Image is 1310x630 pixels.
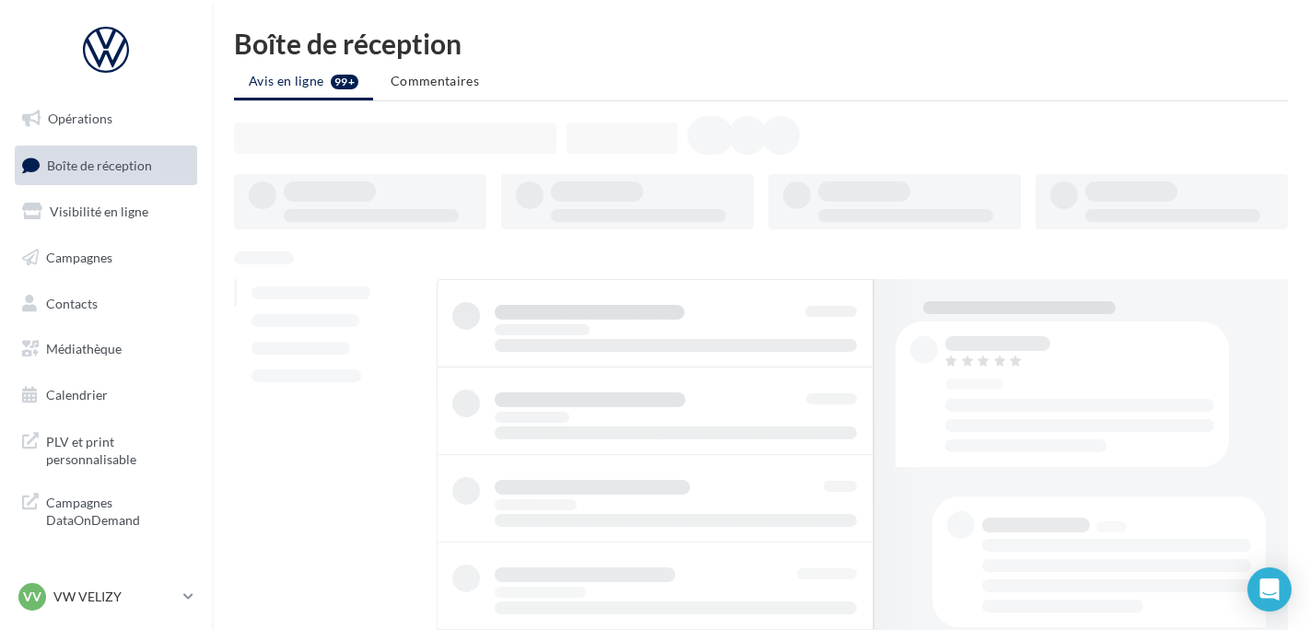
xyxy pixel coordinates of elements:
[23,588,41,606] span: VV
[47,157,152,172] span: Boîte de réception
[46,250,112,265] span: Campagnes
[46,295,98,310] span: Contacts
[11,239,201,277] a: Campagnes
[391,73,479,88] span: Commentaires
[11,99,201,138] a: Opérations
[46,429,190,469] span: PLV et print personnalisable
[1247,567,1292,612] div: Open Intercom Messenger
[11,146,201,185] a: Boîte de réception
[11,483,201,537] a: Campagnes DataOnDemand
[50,204,148,219] span: Visibilité en ligne
[46,490,190,530] span: Campagnes DataOnDemand
[53,588,176,606] p: VW VELIZY
[48,111,112,126] span: Opérations
[46,341,122,356] span: Médiathèque
[15,579,197,614] a: VV VW VELIZY
[11,192,201,231] a: Visibilité en ligne
[11,330,201,368] a: Médiathèque
[234,29,1288,57] div: Boîte de réception
[11,422,201,476] a: PLV et print personnalisable
[11,285,201,323] a: Contacts
[46,387,108,402] span: Calendrier
[11,376,201,414] a: Calendrier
